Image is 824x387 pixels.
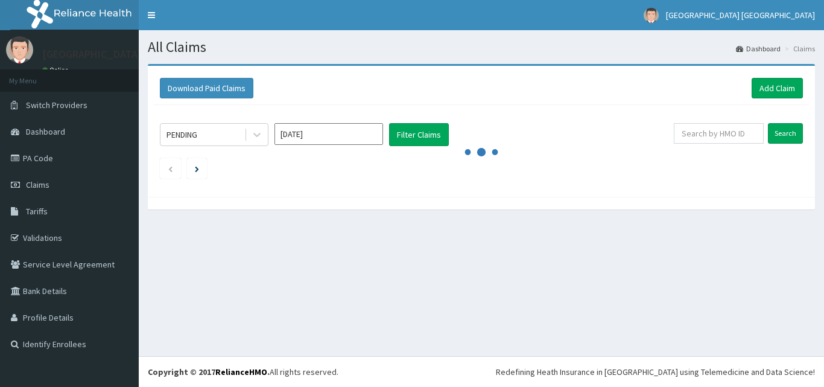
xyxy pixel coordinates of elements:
[674,123,764,144] input: Search by HMO ID
[148,366,270,377] strong: Copyright © 2017 .
[26,126,65,137] span: Dashboard
[26,100,87,110] span: Switch Providers
[274,123,383,145] input: Select Month and Year
[26,206,48,217] span: Tariffs
[644,8,659,23] img: User Image
[148,39,815,55] h1: All Claims
[496,366,815,378] div: Redefining Heath Insurance in [GEOGRAPHIC_DATA] using Telemedicine and Data Science!
[42,49,244,60] p: [GEOGRAPHIC_DATA] [GEOGRAPHIC_DATA]
[166,129,197,141] div: PENDING
[139,356,824,387] footer: All rights reserved.
[215,366,267,377] a: RelianceHMO
[752,78,803,98] a: Add Claim
[6,36,33,63] img: User Image
[736,43,781,54] a: Dashboard
[26,179,49,190] span: Claims
[42,66,71,74] a: Online
[160,78,253,98] button: Download Paid Claims
[768,123,803,144] input: Search
[389,123,449,146] button: Filter Claims
[195,163,199,174] a: Next page
[463,134,499,170] svg: audio-loading
[666,10,815,21] span: [GEOGRAPHIC_DATA] [GEOGRAPHIC_DATA]
[168,163,173,174] a: Previous page
[782,43,815,54] li: Claims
